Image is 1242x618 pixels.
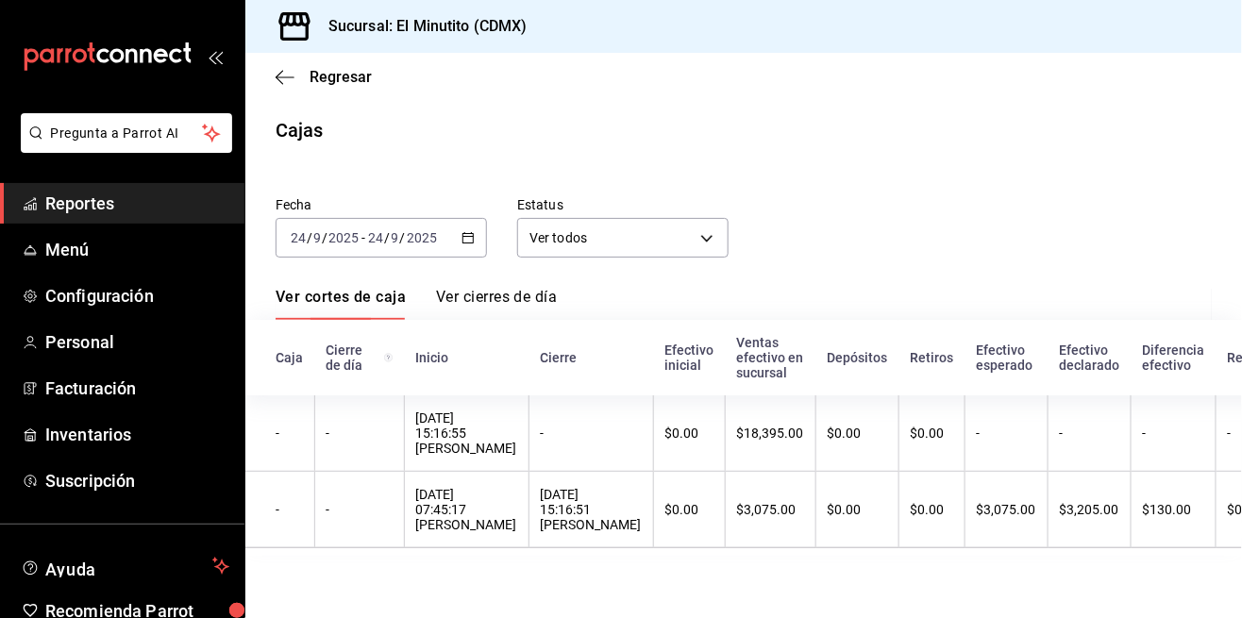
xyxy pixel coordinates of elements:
[45,283,229,309] span: Configuración
[517,199,729,212] label: Estatus
[517,218,729,258] div: Ver todos
[400,230,406,245] span: /
[827,350,887,365] div: Depósitos
[415,350,517,365] div: Inicio
[45,191,229,216] span: Reportes
[276,426,303,441] div: -
[384,350,393,365] svg: El número de cierre de día es consecutivo y consolida todos los cortes de caja previos en un únic...
[541,426,642,441] div: -
[276,350,303,365] div: Caja
[828,426,887,441] div: $0.00
[1060,502,1119,517] div: $3,205.00
[21,113,232,153] button: Pregunta a Parrot AI
[45,422,229,447] span: Inventarios
[276,288,557,320] div: navigation tabs
[737,426,804,441] div: $18,395.00
[391,230,400,245] input: --
[276,502,303,517] div: -
[1060,426,1119,441] div: -
[310,68,372,86] span: Regresar
[911,502,953,517] div: $0.00
[540,350,642,365] div: Cierre
[322,230,327,245] span: /
[51,124,203,143] span: Pregunta a Parrot AI
[45,376,229,401] span: Facturación
[361,230,365,245] span: -
[326,342,393,373] div: Cierre de día
[1143,426,1204,441] div: -
[541,487,642,532] div: [DATE] 15:16:51 [PERSON_NAME]
[312,230,322,245] input: --
[45,237,229,262] span: Menú
[208,49,223,64] button: open_drawer_menu
[977,426,1036,441] div: -
[1142,342,1204,373] div: Diferencia efectivo
[327,426,393,441] div: -
[290,230,307,245] input: --
[45,329,229,355] span: Personal
[436,288,557,320] a: Ver cierres de día
[313,15,528,38] h3: Sucursal: El Minutito (CDMX)
[276,288,406,320] a: Ver cortes de caja
[327,230,360,245] input: ----
[276,199,487,212] label: Fecha
[977,502,1036,517] div: $3,075.00
[664,342,713,373] div: Efectivo inicial
[384,230,390,245] span: /
[736,335,804,380] div: Ventas efectivo en sucursal
[307,230,312,245] span: /
[45,555,205,577] span: Ayuda
[976,342,1036,373] div: Efectivo esperado
[665,502,713,517] div: $0.00
[327,502,393,517] div: -
[1143,502,1204,517] div: $130.00
[910,350,953,365] div: Retiros
[665,426,713,441] div: $0.00
[276,116,324,144] div: Cajas
[13,137,232,157] a: Pregunta a Parrot AI
[367,230,384,245] input: --
[828,502,887,517] div: $0.00
[406,230,438,245] input: ----
[737,502,804,517] div: $3,075.00
[276,68,372,86] button: Regresar
[416,487,517,532] div: [DATE] 07:45:17 [PERSON_NAME]
[45,468,229,493] span: Suscripción
[1059,342,1119,373] div: Efectivo declarado
[416,410,517,456] div: [DATE] 15:16:55 [PERSON_NAME]
[911,426,953,441] div: $0.00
